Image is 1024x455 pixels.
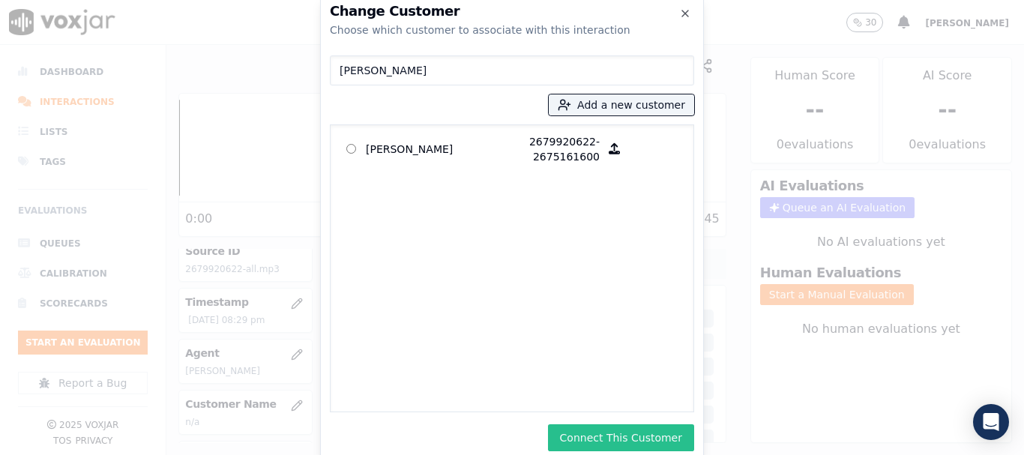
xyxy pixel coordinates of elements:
div: Choose which customer to associate with this interaction [330,22,694,37]
div: Open Intercom Messenger [973,404,1009,440]
button: Add a new customer [549,94,694,115]
p: [PERSON_NAME] [366,134,483,164]
button: [PERSON_NAME] 2679920622-2675161600 [600,134,629,164]
p: 2679920622-2675161600 [483,134,600,164]
h2: Change Customer [330,4,694,18]
input: Search Customers [330,55,694,85]
button: Connect This Customer [548,424,694,451]
input: [PERSON_NAME] 2679920622-2675161600 [346,144,356,154]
